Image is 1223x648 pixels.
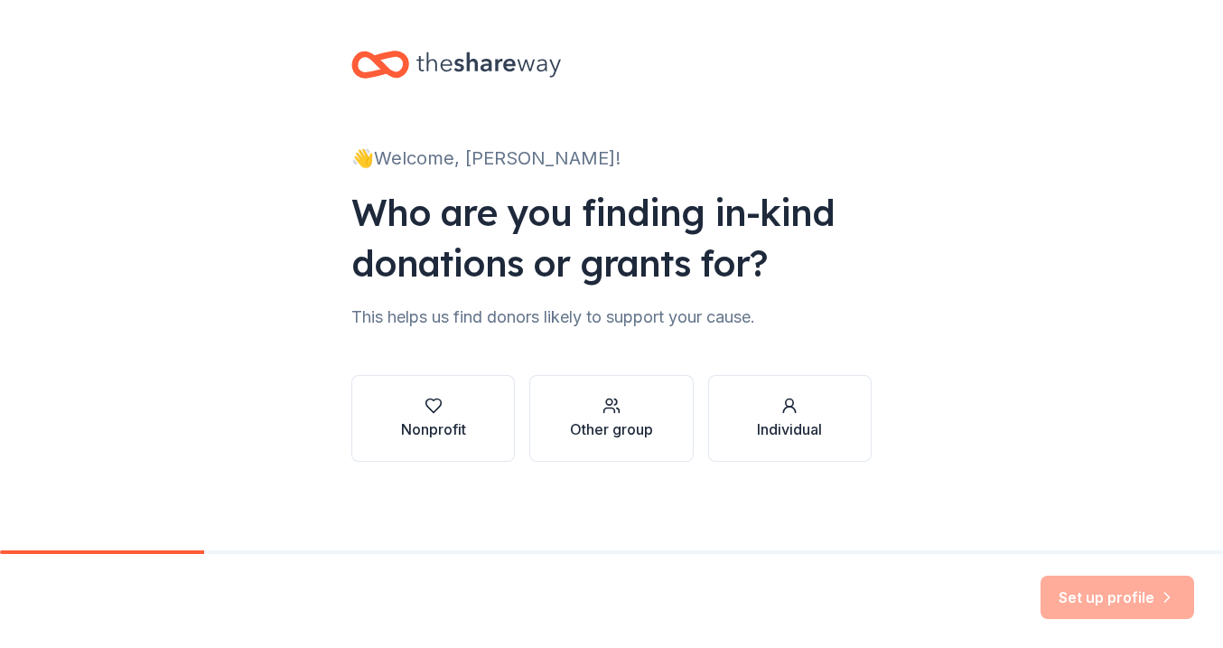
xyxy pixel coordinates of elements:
[351,144,872,173] div: 👋 Welcome, [PERSON_NAME]!
[757,418,822,440] div: Individual
[708,375,872,462] button: Individual
[570,418,653,440] div: Other group
[351,375,515,462] button: Nonprofit
[529,375,693,462] button: Other group
[401,418,466,440] div: Nonprofit
[351,303,872,332] div: This helps us find donors likely to support your cause.
[351,187,872,288] div: Who are you finding in-kind donations or grants for?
